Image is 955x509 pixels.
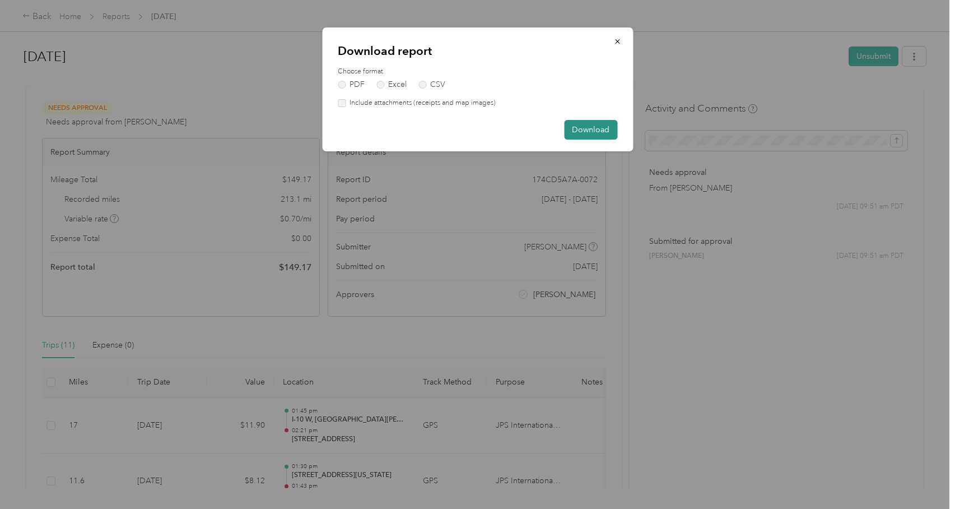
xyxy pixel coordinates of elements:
[376,81,407,89] label: Excel
[338,81,365,89] label: PDF
[338,43,617,59] p: Download report
[892,446,955,509] iframe: Everlance-gr Chat Button Frame
[418,81,445,89] label: CSV
[564,120,617,140] button: Download
[338,67,617,77] label: Choose format
[346,98,496,108] label: Include attachments (receipts and map images)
